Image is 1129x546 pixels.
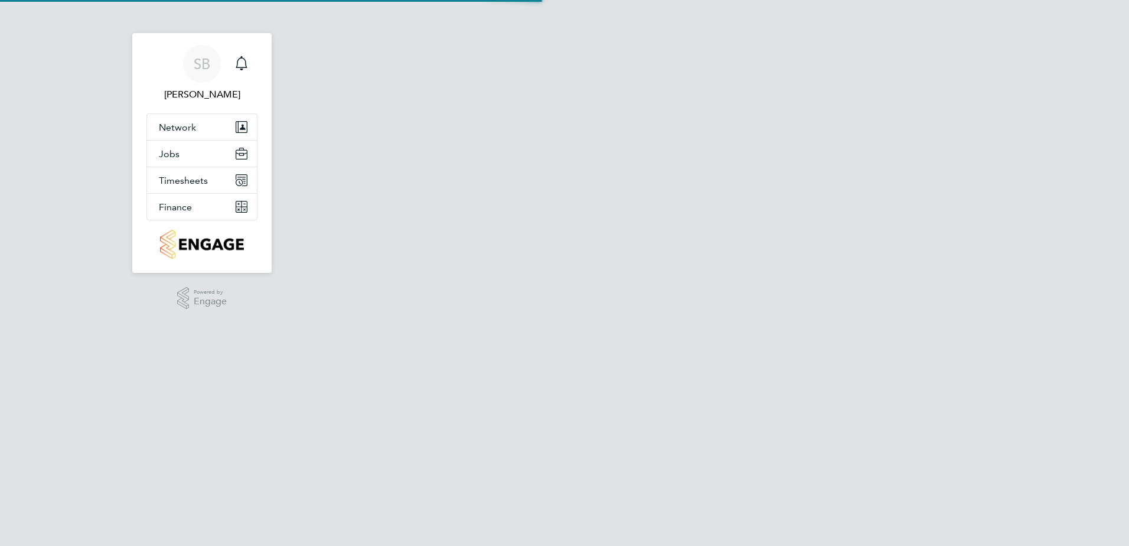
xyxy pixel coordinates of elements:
button: Network [147,114,257,140]
span: Powered by [194,287,227,297]
span: Jobs [159,148,180,160]
button: Finance [147,194,257,220]
span: Timesheets [159,175,208,186]
span: Engage [194,297,227,307]
button: Jobs [147,141,257,167]
img: countryside-properties-logo-retina.png [160,230,243,259]
a: Go to home page [146,230,257,259]
span: Finance [159,201,192,213]
a: Powered byEngage [177,287,227,310]
nav: Main navigation [132,33,272,273]
span: SB [194,56,210,71]
span: Network [159,122,196,133]
span: Samantha Bolshaw [146,87,257,102]
button: Timesheets [147,167,257,193]
a: SB[PERSON_NAME] [146,45,257,102]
